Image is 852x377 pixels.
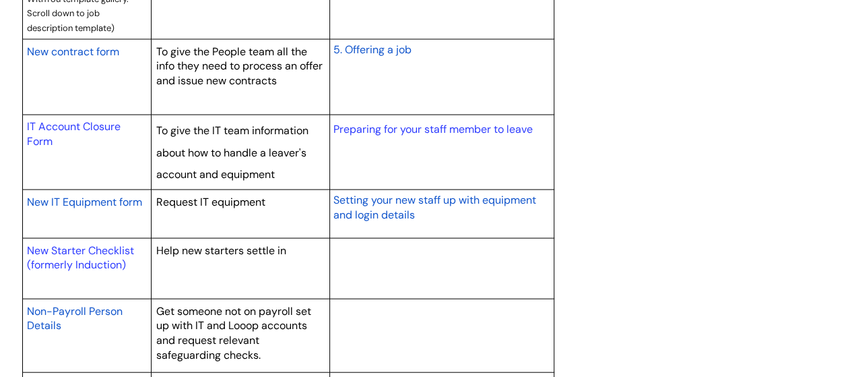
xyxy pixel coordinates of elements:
span: To give the People team all the info they need to process an offer and issue new contracts [156,45,323,88]
span: Non-Payroll Person Details [27,304,123,333]
span: New IT Equipment form [27,195,142,209]
a: New IT Equipment form [27,194,142,210]
span: Request IT equipment [156,195,265,209]
a: New Starter Checklist (formerly Induction) [27,243,134,272]
span: Get someone not on payroll set up with IT and Looop accounts and request relevant safeguarding ch... [156,304,311,362]
span: Setting your new staff up with equipment and login details [333,193,535,222]
span: To give the IT team information about how to handle a leaver's account and equipment [156,123,308,181]
a: Preparing for your staff member to leave [333,122,532,136]
span: 5. Offering a job [333,42,411,57]
a: IT Account Closure Form [27,119,121,148]
a: New contract form [27,43,119,59]
a: Non-Payroll Person Details [27,303,123,334]
span: New contract form [27,45,119,59]
a: Setting your new staff up with equipment and login details [333,192,535,223]
span: Help new starters settle in [156,243,286,258]
a: 5. Offering a job [333,41,411,57]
